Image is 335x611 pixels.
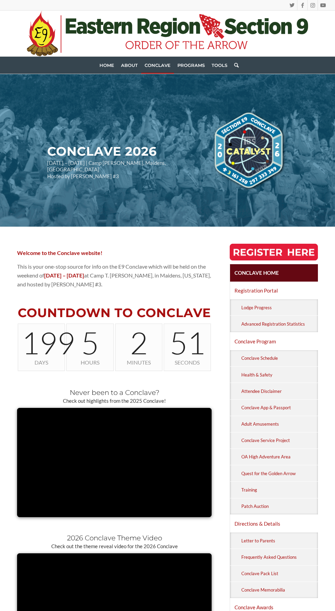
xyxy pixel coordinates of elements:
span: Tools [212,62,227,68]
a: Lodge Progress [240,299,318,315]
span: About [121,62,138,68]
span: Conclave [145,62,171,68]
a: Tools [208,57,231,74]
a: Adult Amusements [240,416,318,432]
a: Directions & Details [230,515,318,532]
span: Programs [177,62,205,68]
a: About [118,57,141,74]
a: Conclave Pack List [240,566,318,582]
strong: [DATE] – [DATE] [44,272,84,279]
h2: CONCLAVE 2026 [47,145,190,158]
a: Conclave Service Project [240,432,318,449]
a: Health & Safety [240,367,318,383]
span: 2 [119,327,159,358]
a: Programs [174,57,208,74]
span: 199 [22,327,61,358]
a: Conclave Schedule [240,350,318,366]
a: Registration Portal [230,282,318,299]
p: [DATE] – [DATE] | Camp [PERSON_NAME], Maidens, [GEOGRAPHIC_DATA] Hosted by [PERSON_NAME] #3 [47,160,190,180]
a: Patch Auction [240,498,318,514]
a: Letter to Parents [240,532,318,549]
p: Check out the theme reveal video for the 2026 Conclave [17,543,212,550]
h3: Never been to a Conclave? [17,389,212,396]
a: Conclave [141,57,174,74]
a: OA High Adventure Area [240,449,318,465]
a: Conclave Memorabilia [240,582,318,598]
span: Minutes [119,358,159,367]
a: Conclave Program [230,333,318,350]
a: Attendee Disclaimer [240,383,318,399]
span: 51 [167,327,207,358]
span: Home [99,62,114,68]
span: Seconds [167,358,207,367]
p: This is your one-stop source for info on the E9 Conclave which will be held on the weekend of at ... [17,262,212,289]
a: Conclave Home [230,264,318,281]
a: Quest for the Golden Arrow [240,465,318,481]
h3: 2026 Conclave Theme Video [17,534,212,542]
a: Search [231,57,239,74]
a: Advanced Registration Statistics [240,316,318,332]
span: Days [22,358,61,367]
iframe: 2025 E9 Conclave Recap Video [17,408,212,517]
p: Check out highlights from the 2025 Conclave! [17,398,212,404]
span: 5 [70,327,110,358]
a: Frequently Asked Questions [240,549,318,565]
h2: COUNTDOWN TO CONCLAVE [17,306,212,320]
img: 2026 E9 Conclave logo_shadow [209,111,288,190]
img: RegisterHereButton [230,244,318,260]
a: Training [240,482,318,498]
a: Conclave App & Passport [240,400,318,416]
span: Hours [70,358,110,367]
strong: Welcome to the Conclave website! [17,250,103,256]
a: Home [96,57,118,74]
